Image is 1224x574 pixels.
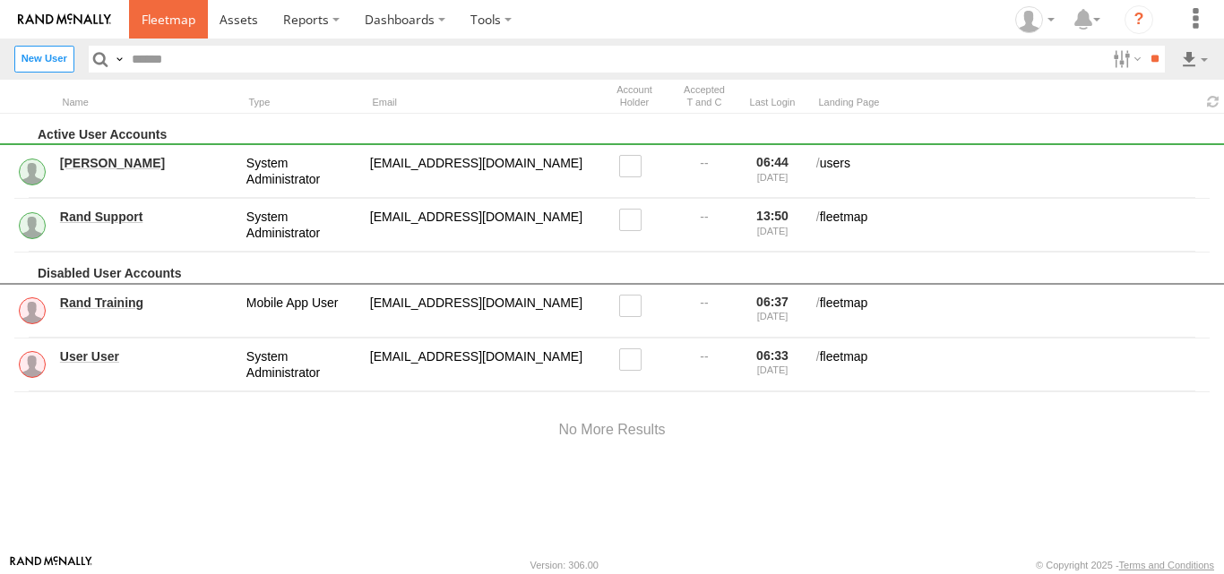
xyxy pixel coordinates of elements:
div: Name [57,94,237,111]
a: Terms and Conditions [1119,560,1214,570]
a: User User [60,348,234,364]
div: 06:33 [DATE] [738,346,806,384]
div: Landing Page [814,94,1195,111]
label: Create New User [14,46,74,72]
div: Email [367,94,591,111]
label: Read only [619,209,651,231]
a: Rand Support [60,209,234,225]
label: Read only [619,295,651,317]
i: ? [1125,5,1153,34]
div: Ed Pruneda [1009,6,1061,33]
div: fleetmap [814,346,1210,384]
div: 06:37 [DATE] [738,292,806,330]
div: Account Holder [599,81,670,111]
div: System Administrator [244,206,360,244]
div: fortraining@train.com [367,346,591,384]
label: Read only [619,348,651,371]
div: System Administrator [244,346,360,384]
div: Has user accepted Terms and Conditions [677,81,731,111]
div: service@odysseygroupllc.com [367,152,591,191]
div: fleetmap [814,206,1210,244]
label: Read only [619,155,651,177]
div: Version: 306.00 [530,560,599,570]
a: Visit our Website [10,556,92,574]
a: [PERSON_NAME] [60,155,234,171]
img: rand-logo.svg [18,13,111,26]
div: Last Login [738,94,806,111]
div: Type [244,94,360,111]
div: fleetmap [814,292,1210,330]
label: Export results as... [1179,46,1210,72]
div: System Administrator [244,152,360,191]
label: Search Query [112,46,126,72]
label: Search Filter Options [1106,46,1144,72]
div: odyssey@rand.com [367,206,591,244]
span: Refresh [1202,93,1224,110]
div: randtraining@rand.com [367,292,591,330]
div: users [814,152,1210,191]
div: © Copyright 2025 - [1036,560,1214,570]
a: Rand Training [60,295,234,311]
div: Mobile App User [244,292,360,330]
div: 13:50 [DATE] [738,206,806,244]
div: 06:44 [DATE] [738,152,806,191]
